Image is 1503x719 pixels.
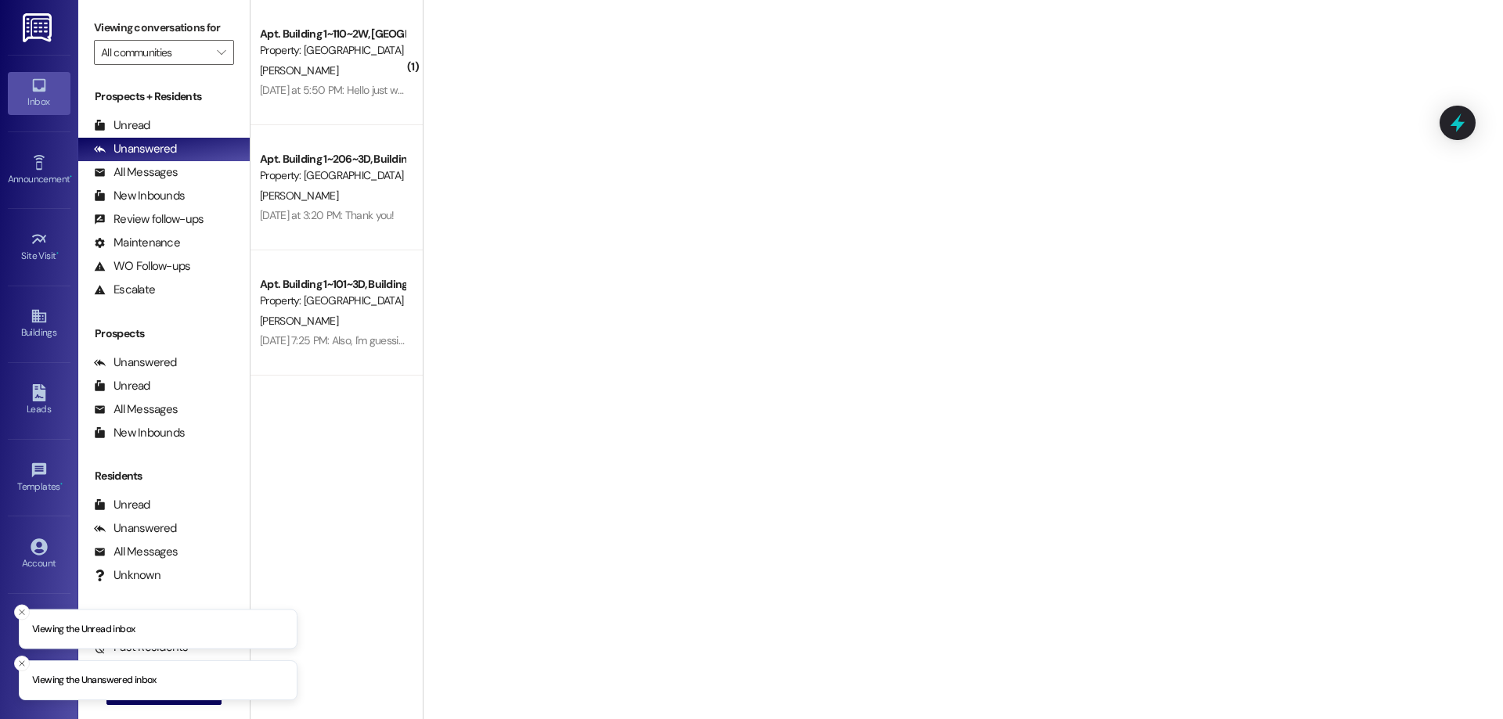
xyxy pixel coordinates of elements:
[94,354,177,371] div: Unanswered
[94,117,150,134] div: Unread
[260,189,338,203] span: [PERSON_NAME]
[217,46,225,59] i: 
[260,314,338,328] span: [PERSON_NAME]
[56,248,59,259] span: •
[23,13,55,42] img: ResiDesk Logo
[94,282,155,298] div: Escalate
[8,457,70,499] a: Templates •
[94,567,160,584] div: Unknown
[32,622,135,636] p: Viewing the Unread inbox
[94,497,150,513] div: Unread
[32,674,157,688] p: Viewing the Unanswered inbox
[260,63,338,77] span: [PERSON_NAME]
[94,141,177,157] div: Unanswered
[8,534,70,576] a: Account
[260,333,1356,347] div: [DATE] 7:25 PM: Also, I'm guessing that last text was automated, but there are still charges on b...
[8,226,70,268] a: Site Visit •
[94,16,234,40] label: Viewing conversations for
[94,235,180,251] div: Maintenance
[60,479,63,490] span: •
[70,171,72,182] span: •
[94,520,177,537] div: Unanswered
[94,425,185,441] div: New Inbounds
[78,325,250,342] div: Prospects
[8,379,70,422] a: Leads
[94,544,178,560] div: All Messages
[94,164,178,181] div: All Messages
[8,610,70,652] a: Support
[260,83,940,97] div: [DATE] at 5:50 PM: Hello just wanted to let you guys know that I (nat) am now fully moved out and...
[260,167,405,184] div: Property: [GEOGRAPHIC_DATA]
[260,208,395,222] div: [DATE] at 3:20 PM: Thank you!
[14,656,30,671] button: Close toast
[260,26,405,42] div: Apt. Building 1~110~2W, [GEOGRAPHIC_DATA]
[78,468,250,484] div: Residents
[260,42,405,59] div: Property: [GEOGRAPHIC_DATA]
[260,276,405,293] div: Apt. Building 1~101~3D, Building [GEOGRAPHIC_DATA]
[8,303,70,345] a: Buildings
[260,293,405,309] div: Property: [GEOGRAPHIC_DATA]
[94,378,150,394] div: Unread
[78,88,250,105] div: Prospects + Residents
[101,40,209,65] input: All communities
[260,151,405,167] div: Apt. Building 1~206~3D, Building [GEOGRAPHIC_DATA]
[8,72,70,114] a: Inbox
[94,258,190,275] div: WO Follow-ups
[94,188,185,204] div: New Inbounds
[94,401,178,418] div: All Messages
[14,604,30,620] button: Close toast
[94,211,204,228] div: Review follow-ups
